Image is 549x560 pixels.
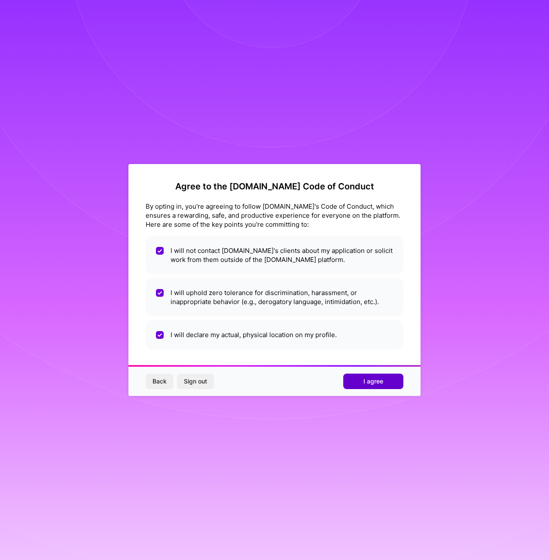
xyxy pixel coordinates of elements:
li: I will declare my actual, physical location on my profile. [146,320,403,350]
h2: Agree to the [DOMAIN_NAME] Code of Conduct [146,181,403,192]
li: I will uphold zero tolerance for discrimination, harassment, or inappropriate behavior (e.g., der... [146,278,403,317]
button: Sign out [177,374,214,389]
span: Sign out [184,377,207,386]
button: I agree [343,374,403,389]
button: Back [146,374,174,389]
span: Back [152,377,167,386]
span: I agree [363,377,383,386]
li: I will not contact [DOMAIN_NAME]'s clients about my application or solicit work from them outside... [146,236,403,274]
div: By opting in, you're agreeing to follow [DOMAIN_NAME]'s Code of Conduct, which ensures a rewardin... [146,202,403,229]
